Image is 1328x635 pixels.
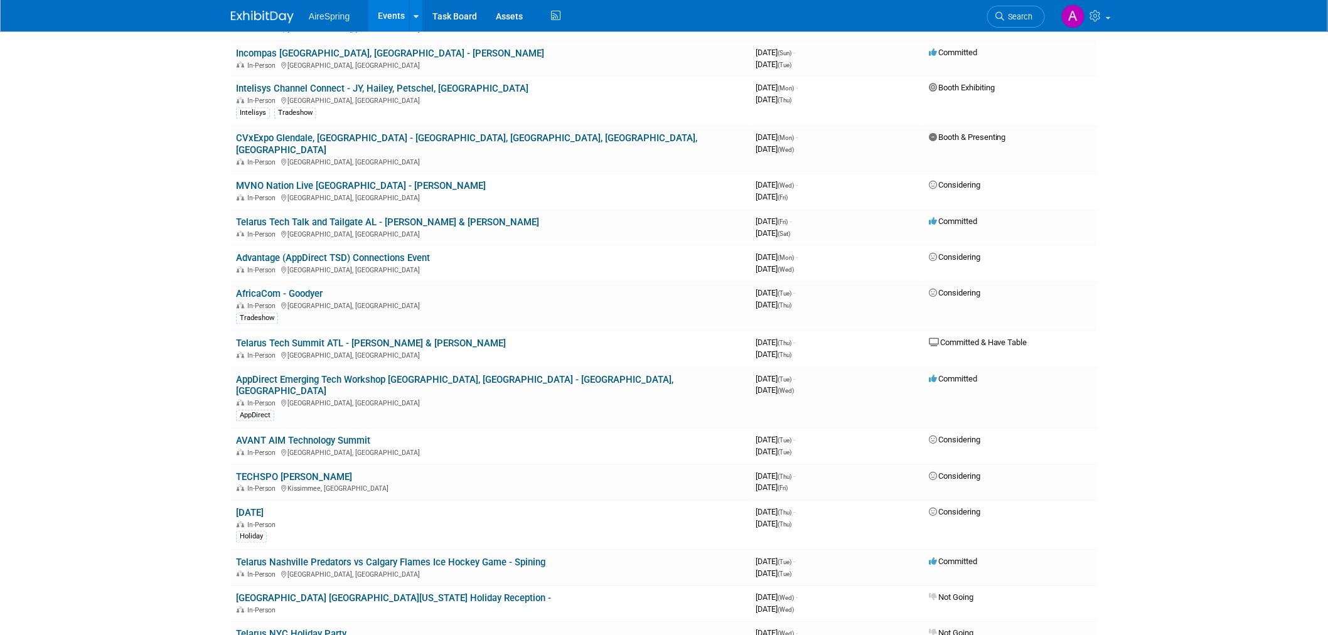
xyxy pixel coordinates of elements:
img: ExhibitDay [231,11,294,23]
span: [DATE] [756,557,795,567]
span: Considering [929,289,980,298]
span: (Mon) [778,135,794,142]
span: [DATE] [756,569,791,579]
a: AfricaCom - Goodyer [236,289,323,300]
span: [DATE] [756,145,794,154]
span: (Wed) [778,267,794,274]
span: Considering [929,181,980,190]
a: Search [987,6,1045,28]
span: Considering [929,253,980,262]
span: [DATE] [756,483,788,493]
div: [GEOGRAPHIC_DATA], [GEOGRAPHIC_DATA] [236,95,746,105]
span: Committed & Have Table [929,338,1027,348]
div: [GEOGRAPHIC_DATA], [GEOGRAPHIC_DATA] [236,193,746,203]
a: Telarus Nashville Predators vs Calgary Flames Ice Hockey Game - Spining [236,557,545,568]
span: [DATE] [756,60,791,69]
span: In-Person [247,97,279,105]
img: In-Person Event [237,521,244,528]
div: [GEOGRAPHIC_DATA], [GEOGRAPHIC_DATA] [236,265,746,275]
span: Committed [929,375,977,384]
span: [DATE] [756,48,795,57]
span: (Wed) [778,183,794,189]
div: AppDirect [236,410,274,422]
span: (Tue) [778,376,791,383]
span: - [796,181,798,190]
div: [GEOGRAPHIC_DATA], [GEOGRAPHIC_DATA] [236,60,746,70]
span: [DATE] [756,350,791,360]
span: [DATE] [756,265,794,274]
span: (Thu) [778,510,791,516]
span: In-Person [247,449,279,457]
a: AVANT AIM Technology Summit [236,435,370,447]
img: In-Person Event [237,195,244,201]
div: [GEOGRAPHIC_DATA], [GEOGRAPHIC_DATA] [236,301,746,311]
span: [DATE] [756,375,795,384]
span: (Tue) [778,559,791,566]
span: - [793,289,795,298]
span: (Tue) [778,571,791,578]
span: [DATE] [756,95,791,105]
span: [DATE] [756,593,798,602]
span: [DATE] [756,301,791,310]
span: - [793,508,795,517]
span: (Thu) [778,340,791,347]
img: In-Person Event [237,449,244,456]
span: - [790,217,791,227]
span: (Mon) [778,85,794,92]
span: (Sun) [778,50,791,56]
div: Kissimmee, [GEOGRAPHIC_DATA] [236,483,746,493]
span: (Tue) [778,61,791,68]
a: Incompas [GEOGRAPHIC_DATA], [GEOGRAPHIC_DATA] - [PERSON_NAME] [236,48,544,59]
div: Tradeshow [236,313,278,324]
span: (Wed) [778,607,794,614]
span: [DATE] [756,605,794,614]
span: [DATE] [756,289,795,298]
a: MVNO Nation Live [GEOGRAPHIC_DATA] - [PERSON_NAME] [236,181,486,192]
span: Committed [929,557,977,567]
span: (Fri) [778,219,788,226]
span: - [793,435,795,445]
a: AppDirect Emerging Tech Workshop [GEOGRAPHIC_DATA], [GEOGRAPHIC_DATA] - [GEOGRAPHIC_DATA], [GEOGR... [236,375,673,398]
span: - [796,253,798,262]
span: (Thu) [778,97,791,104]
span: (Wed) [778,595,794,602]
span: (Mon) [778,255,794,262]
span: - [793,472,795,481]
span: (Thu) [778,302,791,309]
a: Telarus Tech Talk and Tailgate AL - [PERSON_NAME] & [PERSON_NAME] [236,217,539,228]
img: In-Person Event [237,231,244,237]
span: - [793,338,795,348]
span: In-Person [247,607,279,615]
span: In-Person [247,400,279,408]
img: In-Person Event [237,400,244,406]
span: - [796,83,798,93]
span: Booth Exhibiting [929,83,995,93]
span: [DATE] [756,520,791,529]
span: [DATE] [756,229,790,238]
span: (Thu) [778,521,791,528]
span: Considering [929,508,980,517]
span: Considering [929,472,980,481]
span: Considering [929,435,980,445]
span: Search [1004,12,1033,21]
div: [GEOGRAPHIC_DATA], [GEOGRAPHIC_DATA] [236,350,746,360]
span: [DATE] [756,447,791,457]
span: In-Person [247,231,279,239]
span: (Thu) [778,352,791,359]
img: In-Person Event [237,571,244,577]
span: Not Going [929,593,973,602]
span: In-Person [247,521,279,530]
span: [DATE] [756,83,798,93]
a: Advantage (AppDirect TSD) Connections Event [236,253,430,264]
a: Telarus Tech Summit ATL - [PERSON_NAME] & [PERSON_NAME] [236,338,506,350]
span: In-Person [247,302,279,311]
a: [GEOGRAPHIC_DATA] [GEOGRAPHIC_DATA][US_STATE] Holiday Reception - [236,593,551,604]
span: - [793,375,795,384]
span: Booth & Presenting [929,133,1006,142]
span: - [796,593,798,602]
span: [DATE] [756,253,798,262]
span: (Tue) [778,449,791,456]
div: Holiday [236,531,267,543]
span: In-Person [247,267,279,275]
div: [GEOGRAPHIC_DATA], [GEOGRAPHIC_DATA] [236,447,746,457]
